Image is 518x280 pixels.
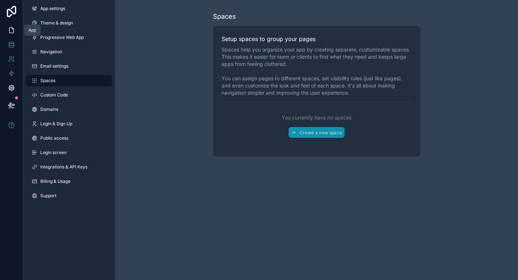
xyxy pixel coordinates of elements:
[40,150,67,155] span: Login screen
[26,75,112,86] a: Spaces
[282,114,351,121] p: You currently have no spaces
[26,89,112,101] a: Custom Code
[26,118,112,130] a: Login & Sign Up
[40,135,68,141] span: Public access
[40,164,87,170] span: Integrations & API Keys
[300,130,342,135] span: Create a new space
[40,49,62,55] span: Navigation
[40,35,84,40] span: Progressive Web App
[40,20,73,26] span: Theme & design
[26,46,112,58] a: Navigation
[213,12,236,22] div: Spaces
[26,32,112,43] a: Progressive Web App
[26,176,112,187] a: Billing & Usage
[40,92,68,98] span: Custom Code
[40,179,71,184] span: Billing & Usage
[26,190,112,202] a: Support
[26,60,112,72] a: Email settings
[26,147,112,158] a: Login screen
[26,161,112,173] a: Integrations & API Keys
[40,63,68,69] span: Email settings
[40,6,65,12] span: App settings
[222,35,412,43] h2: Setup spaces to group your pages
[26,17,112,29] a: Theme & design
[40,121,72,127] span: Login & Sign Up
[40,193,56,199] span: Support
[222,46,412,96] p: Spaces help you organize your app by creating separate, customizable spaces. This makes it easier...
[40,107,58,112] span: Domains
[40,78,55,83] span: Spaces
[26,104,112,115] a: Domains
[26,3,112,14] a: App settings
[28,27,36,33] div: App
[26,132,112,144] a: Public access
[288,127,345,138] button: Create a new space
